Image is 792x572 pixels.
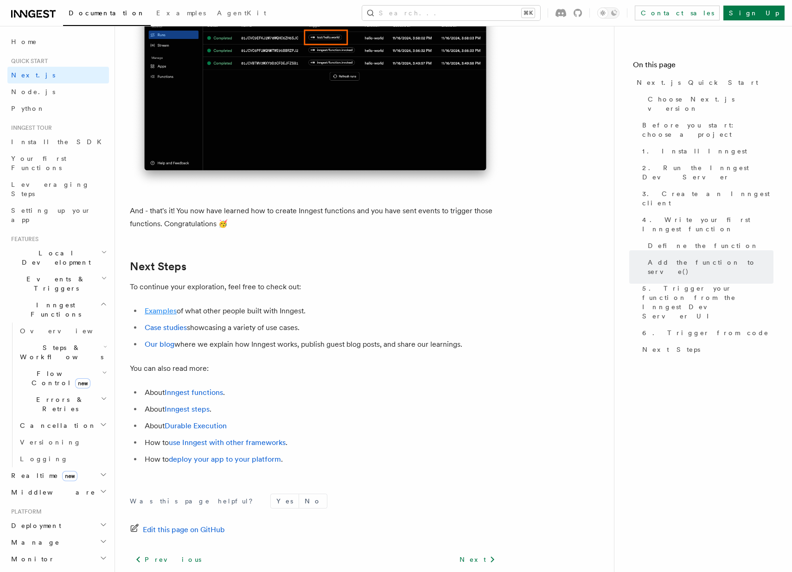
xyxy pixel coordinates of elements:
[62,471,77,481] span: new
[7,323,109,467] div: Inngest Functions
[522,8,535,18] kbd: ⌘K
[151,3,211,25] a: Examples
[642,121,773,139] span: Before you start: choose a project
[63,3,151,26] a: Documentation
[642,146,747,156] span: 1. Install Inngest
[130,551,206,568] a: Previous
[7,538,60,547] span: Manage
[639,117,773,143] a: Before you start: choose a project
[7,551,109,567] button: Monitor
[142,453,501,466] li: How to .
[7,100,109,117] a: Python
[7,150,109,176] a: Your first Functions
[130,523,225,536] a: Edit this page on GitHub
[143,523,225,536] span: Edit this page on GitHub
[142,436,501,449] li: How to .
[639,185,773,211] a: 3. Create an Inngest client
[142,419,501,432] li: About
[635,6,720,20] a: Contact sales
[7,271,109,297] button: Events & Triggers
[642,328,769,337] span: 6. Trigger from code
[648,241,759,250] span: Define the function
[7,67,109,83] a: Next.js
[648,95,773,113] span: Choose Next.js version
[16,343,103,362] span: Steps & Workflows
[7,248,101,267] span: Local Development
[20,439,81,446] span: Versioning
[130,496,259,506] p: Was this page helpful?
[7,467,109,484] button: Realtimenew
[7,176,109,202] a: Leveraging Steps
[642,345,700,354] span: Next Steps
[142,338,501,351] li: where we explain how Inngest works, publish guest blog posts, and share our learnings.
[7,33,109,50] a: Home
[130,280,501,293] p: To continue your exploration, feel free to check out:
[7,517,109,534] button: Deployment
[11,105,45,112] span: Python
[11,155,66,172] span: Your first Functions
[16,391,109,417] button: Errors & Retries
[11,207,91,223] span: Setting up your app
[165,421,227,430] a: Durable Execution
[7,484,109,501] button: Middleware
[642,189,773,208] span: 3. Create an Inngest client
[639,211,773,237] a: 4. Write your first Inngest function
[16,434,109,451] a: Versioning
[11,138,107,146] span: Install the SDK
[7,471,77,480] span: Realtime
[7,521,61,530] span: Deployment
[644,254,773,280] a: Add the function to serve()
[142,403,501,416] li: About .
[156,9,206,17] span: Examples
[75,378,90,388] span: new
[130,362,501,375] p: You can also read more:
[16,339,109,365] button: Steps & Workflows
[271,494,299,508] button: Yes
[11,71,55,79] span: Next.js
[16,421,96,430] span: Cancellation
[16,417,109,434] button: Cancellation
[7,124,52,132] span: Inngest tour
[142,386,501,399] li: About .
[211,3,272,25] a: AgentKit
[597,7,620,19] button: Toggle dark mode
[16,451,109,467] a: Logging
[145,306,177,315] a: Examples
[142,305,501,318] li: of what other people built with Inngest.
[16,323,109,339] a: Overview
[7,274,101,293] span: Events & Triggers
[217,9,266,17] span: AgentKit
[169,438,286,447] a: use Inngest with other frameworks
[454,551,501,568] a: Next
[69,9,145,17] span: Documentation
[7,300,100,319] span: Inngest Functions
[639,159,773,185] a: 2. Run the Inngest Dev Server
[644,91,773,117] a: Choose Next.js version
[11,88,55,95] span: Node.js
[633,59,773,74] h4: On this page
[7,508,42,515] span: Platform
[639,143,773,159] a: 1. Install Inngest
[130,260,186,273] a: Next Steps
[142,321,501,334] li: showcasing a variety of use cases.
[16,369,102,388] span: Flow Control
[169,455,281,464] a: deploy your app to your platform
[7,245,109,271] button: Local Development
[165,405,210,413] a: Inngest steps
[130,204,501,230] p: And - that's it! You now have learned how to create Inngest functions and you have sent events to...
[639,280,773,324] a: 5. Trigger your function from the Inngest Dev Server UI
[633,74,773,91] a: Next.js Quick Start
[7,534,109,551] button: Manage
[11,181,89,197] span: Leveraging Steps
[642,215,773,234] span: 4. Write your first Inngest function
[362,6,540,20] button: Search...⌘K
[7,554,55,564] span: Monitor
[16,395,101,413] span: Errors & Retries
[642,284,773,321] span: 5. Trigger your function from the Inngest Dev Server UI
[637,78,758,87] span: Next.js Quick Start
[7,235,38,243] span: Features
[20,327,115,335] span: Overview
[7,57,48,65] span: Quick start
[644,237,773,254] a: Define the function
[639,324,773,341] a: 6. Trigger from code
